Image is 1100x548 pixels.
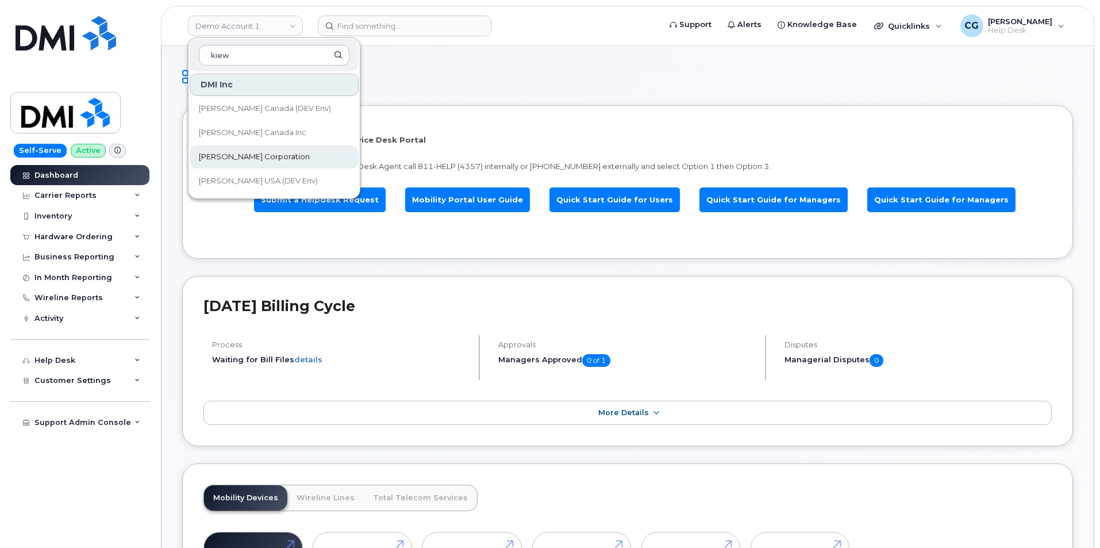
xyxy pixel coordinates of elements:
[199,127,306,139] span: [PERSON_NAME] Canada Inc
[549,187,680,212] a: Quick Start Guide for Users
[582,354,610,367] span: 0 of 1
[190,121,359,144] a: [PERSON_NAME] Canada Inc
[405,187,530,212] a: Mobility Portal User Guide
[784,354,1052,367] h5: Managerial Disputes
[190,145,359,168] a: [PERSON_NAME] Corporation
[294,355,322,364] a: details
[212,340,469,349] h4: Process
[498,354,755,367] h5: Managers Approved
[867,187,1016,212] a: Quick Start Guide for Managers
[199,45,349,66] input: Search
[199,175,318,187] span: [PERSON_NAME] USA (DEV Env)
[364,485,477,511] a: Total Telecom Services
[498,340,755,349] h4: Approvals
[212,354,469,365] li: Waiting for Bill Files
[203,297,1052,315] h2: [DATE] Billing Cycle
[870,354,883,367] span: 0
[190,74,359,96] div: DMI Inc
[190,97,359,120] a: [PERSON_NAME] Canada (DEV Env)
[598,408,649,417] span: More Details
[199,103,331,114] span: [PERSON_NAME] Canada (DEV Env)
[212,135,1043,145] p: Welcome to the Mobile Device Service Desk Portal
[287,485,364,511] a: Wireline Lines
[254,187,386,212] a: Submit a Helpdesk Request
[212,161,1043,172] p: To speak with a Mobile Device Service Desk Agent call 811-HELP (4357) internally or [PHONE_NUMBER...
[190,170,359,193] a: [PERSON_NAME] USA (DEV Env)
[784,340,1052,349] h4: Disputes
[699,187,848,212] a: Quick Start Guide for Managers
[182,67,1073,87] h1: Dashboard
[199,151,310,163] span: [PERSON_NAME] Corporation
[204,485,287,511] a: Mobility Devices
